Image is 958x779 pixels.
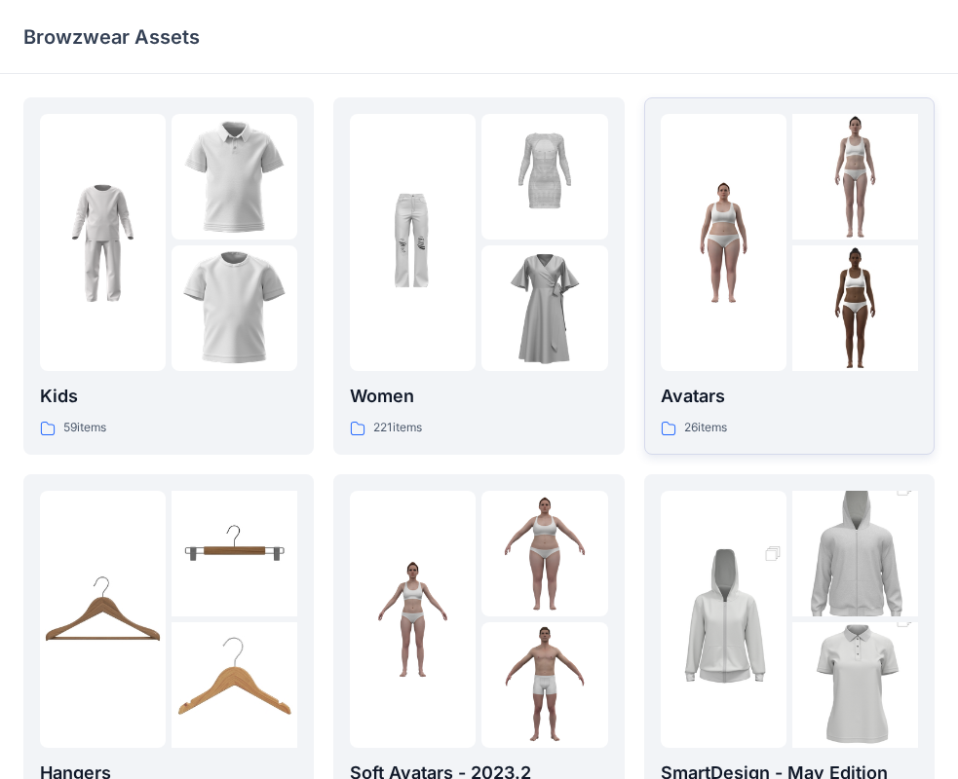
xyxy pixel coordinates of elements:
a: folder 1folder 2folder 3Avatars26items [644,97,935,455]
img: folder 2 [792,460,918,649]
a: folder 1folder 2folder 3Women221items [333,97,624,455]
img: folder 1 [661,180,786,306]
p: Browzwear Assets [23,23,200,51]
img: folder 1 [350,180,476,306]
p: Avatars [661,383,918,410]
img: folder 3 [792,245,918,371]
img: folder 3 [481,622,607,748]
p: 221 items [373,418,422,438]
img: folder 3 [481,245,607,371]
img: folder 1 [350,556,476,682]
p: Women [350,383,607,410]
img: folder 2 [172,491,297,616]
p: 59 items [63,418,106,438]
img: folder 1 [661,525,786,714]
img: folder 2 [172,114,297,240]
a: folder 1folder 2folder 3Kids59items [23,97,314,455]
p: Kids [40,383,297,410]
img: folder 3 [172,622,297,748]
img: folder 1 [40,180,166,306]
img: folder 1 [40,556,166,682]
img: folder 2 [481,114,607,240]
img: folder 3 [172,245,297,371]
img: folder 2 [481,491,607,616]
img: folder 2 [792,114,918,240]
p: 26 items [684,418,727,438]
